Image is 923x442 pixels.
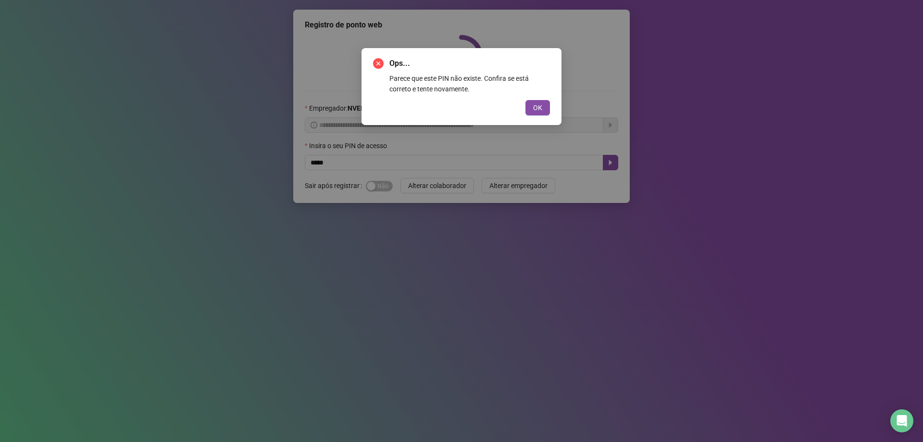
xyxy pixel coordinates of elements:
[389,73,550,94] div: Parece que este PIN não existe. Confira se está correto e tente novamente.
[890,409,913,432] div: Open Intercom Messenger
[525,100,550,115] button: OK
[533,102,542,113] span: OK
[373,58,384,69] span: close-circle
[389,58,550,69] span: Ops...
